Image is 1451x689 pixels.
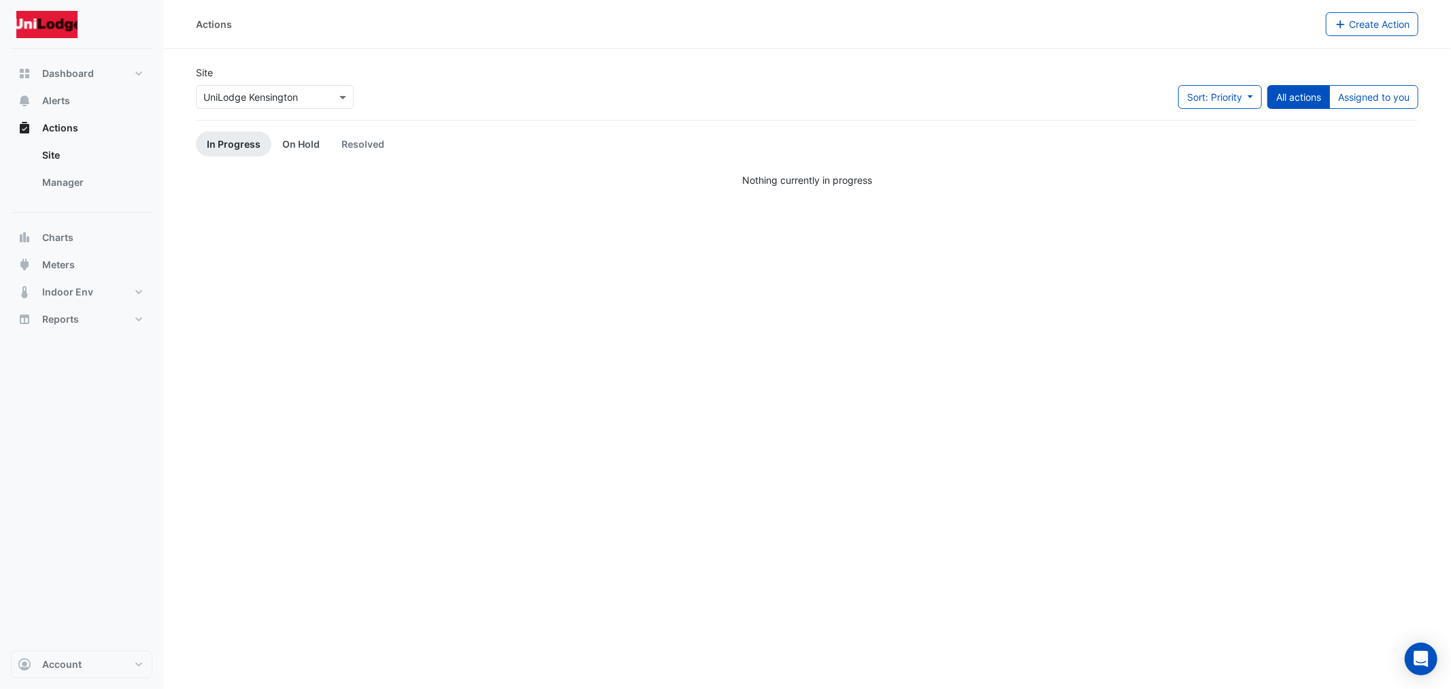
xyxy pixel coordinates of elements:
[1329,85,1418,109] button: Assigned to you
[196,131,271,157] a: In Progress
[11,142,152,202] div: Actions
[11,224,152,251] button: Charts
[196,65,213,80] label: Site
[18,231,31,244] app-icon: Charts
[31,142,152,169] a: Site
[11,651,152,678] button: Account
[331,131,395,157] a: Resolved
[42,231,73,244] span: Charts
[271,131,331,157] a: On Hold
[42,67,94,80] span: Dashboard
[11,278,152,306] button: Indoor Env
[196,17,232,31] div: Actions
[18,313,31,326] app-icon: Reports
[1326,12,1419,36] button: Create Action
[18,67,31,80] app-icon: Dashboard
[42,121,78,135] span: Actions
[1405,643,1437,675] div: Open Intercom Messenger
[11,60,152,87] button: Dashboard
[18,258,31,272] app-icon: Meters
[18,285,31,299] app-icon: Indoor Env
[42,658,82,671] span: Account
[11,87,152,114] button: Alerts
[18,121,31,135] app-icon: Actions
[11,114,152,142] button: Actions
[11,306,152,333] button: Reports
[31,169,152,196] a: Manager
[196,173,1418,187] div: Nothing currently in progress
[16,11,78,38] img: Company Logo
[1349,18,1410,30] span: Create Action
[1267,85,1330,109] button: All actions
[42,258,75,272] span: Meters
[42,94,70,108] span: Alerts
[11,251,152,278] button: Meters
[1187,91,1242,103] span: Sort: Priority
[42,285,93,299] span: Indoor Env
[1178,85,1262,109] button: Sort: Priority
[42,313,79,326] span: Reports
[18,94,31,108] app-icon: Alerts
